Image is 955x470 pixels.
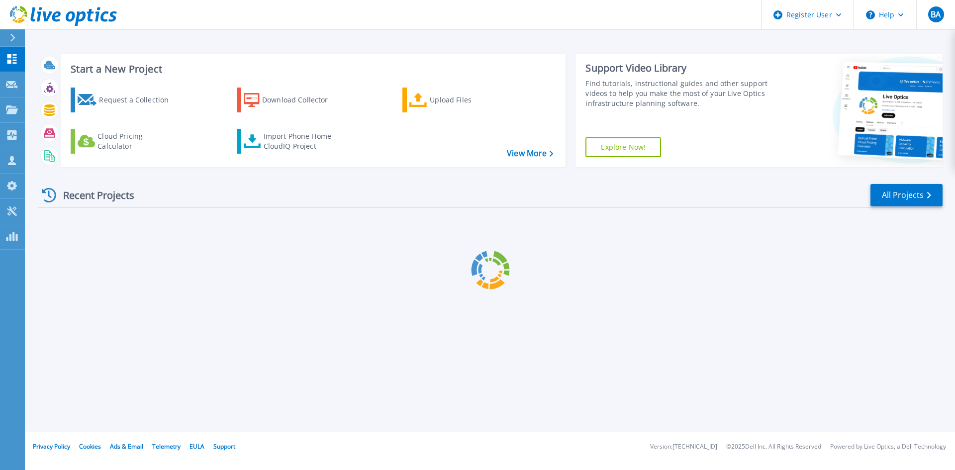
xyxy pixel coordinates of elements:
a: Ads & Email [110,442,143,451]
a: Telemetry [152,442,181,451]
div: Download Collector [262,90,342,110]
div: Support Video Library [585,62,772,75]
a: Request a Collection [71,88,182,112]
a: Privacy Policy [33,442,70,451]
li: © 2025 Dell Inc. All Rights Reserved [726,444,821,450]
h3: Start a New Project [71,64,553,75]
li: Powered by Live Optics, a Dell Technology [830,444,946,450]
div: Import Phone Home CloudIQ Project [264,131,341,151]
a: Cookies [79,442,101,451]
a: Download Collector [237,88,348,112]
a: Cloud Pricing Calculator [71,129,182,154]
a: Upload Files [402,88,513,112]
a: EULA [190,442,204,451]
div: Recent Projects [38,183,148,207]
a: Support [213,442,235,451]
a: Explore Now! [585,137,661,157]
a: All Projects [870,184,943,206]
a: View More [507,149,553,158]
li: Version: [TECHNICAL_ID] [650,444,717,450]
div: Find tutorials, instructional guides and other support videos to help you make the most of your L... [585,79,772,108]
span: BA [931,10,941,18]
div: Upload Files [430,90,509,110]
div: Cloud Pricing Calculator [97,131,177,151]
div: Request a Collection [99,90,179,110]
